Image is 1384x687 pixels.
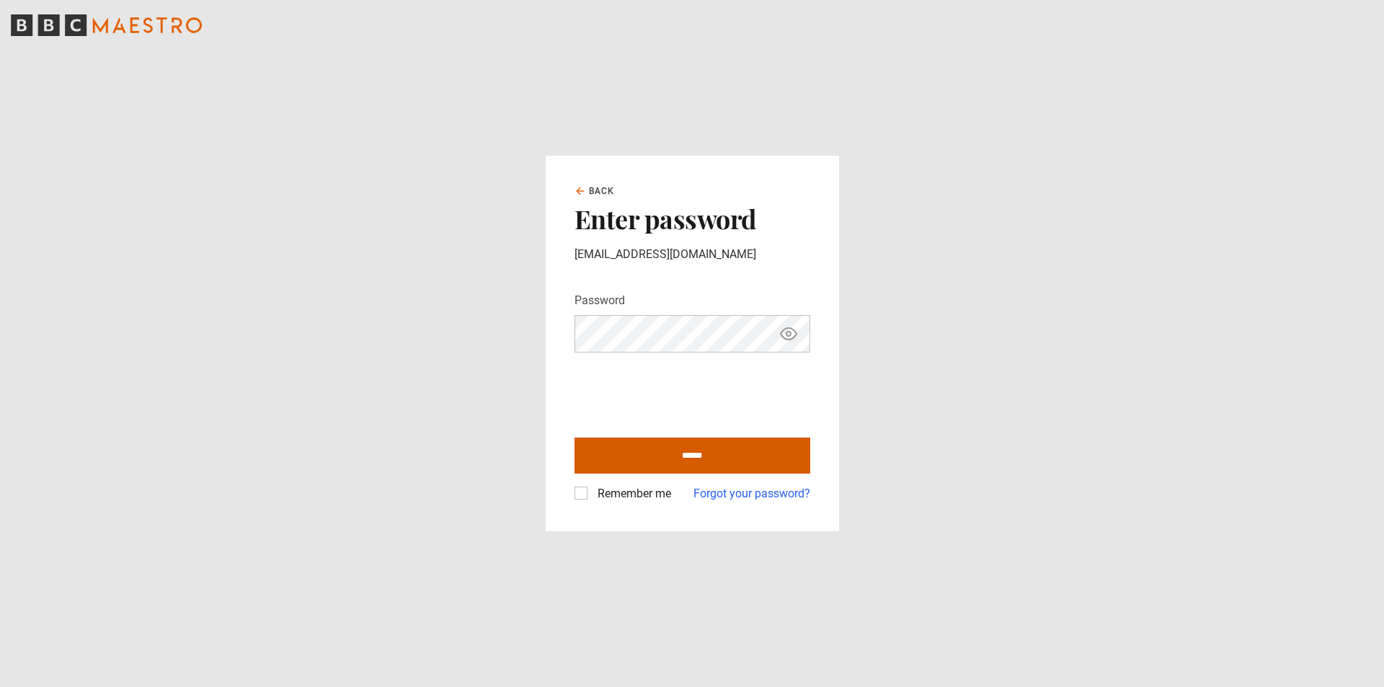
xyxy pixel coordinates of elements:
span: Back [589,185,615,198]
label: Password [575,292,625,309]
a: Forgot your password? [693,485,810,502]
iframe: reCAPTCHA [575,364,794,420]
label: Remember me [592,485,671,502]
svg: BBC Maestro [11,14,202,36]
a: Back [575,185,615,198]
h2: Enter password [575,203,810,234]
p: [EMAIL_ADDRESS][DOMAIN_NAME] [575,246,810,263]
button: Show password [776,322,801,347]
